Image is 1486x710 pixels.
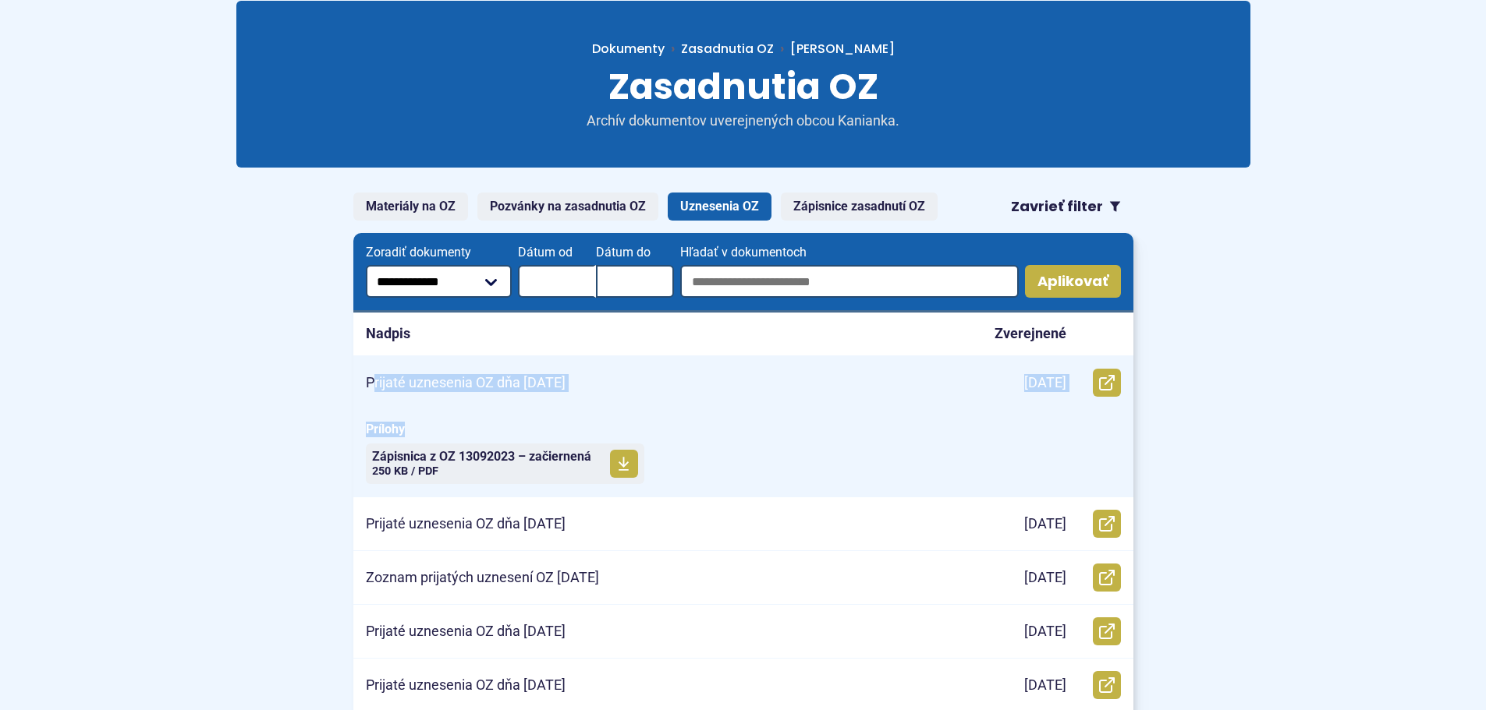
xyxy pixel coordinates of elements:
[372,450,591,463] span: Zápisnica z OZ 13092023 – začiernená
[668,193,771,221] a: Uznesenia OZ
[1011,198,1103,216] span: Zavrieť filter
[366,515,566,533] p: Prijaté uznesenia OZ dňa [DATE]
[353,193,468,221] a: Materiály na OZ
[774,40,895,58] a: [PERSON_NAME]
[790,40,895,58] span: [PERSON_NAME]
[781,193,938,221] a: Zápisnice zasadnutí OZ
[372,465,438,478] span: 250 KB / PDF
[1024,623,1066,641] p: [DATE]
[592,40,665,58] span: Dokumenty
[366,325,410,343] p: Nadpis
[1024,515,1066,533] p: [DATE]
[1024,676,1066,694] p: [DATE]
[680,265,1018,298] input: Hľadať v dokumentoch
[680,245,1018,260] span: Hľadať v dokumentoch
[681,40,774,58] a: Zasadnutia OZ
[366,569,599,587] p: Zoznam prijatých uznesení OZ [DATE]
[366,374,566,392] p: Prijaté uznesenia OZ dňa [DATE]
[366,676,566,694] p: Prijaté uznesenia OZ dňa [DATE]
[1024,374,1066,392] p: [DATE]
[366,443,644,484] a: Zápisnica z OZ 13092023 – začiernená 250 KB / PDF
[556,112,931,130] p: Archív dokumentov uverejnených obcou Kanianka.
[596,265,674,298] input: Dátum do
[366,265,512,298] select: Zoradiť dokumenty
[518,265,596,298] input: Dátum od
[608,62,878,111] span: Zasadnutia OZ
[477,193,658,221] a: Pozvánky na zasadnutia OZ
[998,193,1133,221] button: Zavrieť filter
[1025,265,1121,298] button: Aplikovať
[518,245,596,260] span: Dátum od
[995,325,1066,343] p: Zverejnené
[366,245,512,260] span: Zoradiť dokumenty
[1024,569,1066,587] p: [DATE]
[596,245,674,260] span: Dátum do
[366,422,1121,437] span: Prílohy
[366,623,566,641] p: Prijaté uznesenia OZ dňa [DATE]
[592,40,681,58] a: Dokumenty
